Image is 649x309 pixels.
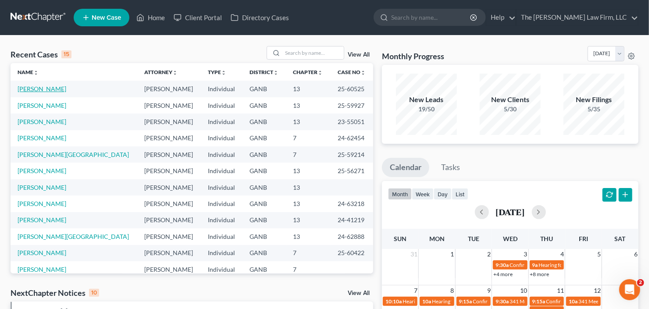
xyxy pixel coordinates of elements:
[293,69,323,75] a: Chapterunfold_more
[413,285,418,296] span: 7
[480,105,541,114] div: 5/30
[169,10,226,25] a: Client Portal
[201,179,242,195] td: Individual
[18,118,66,125] a: [PERSON_NAME]
[18,200,66,207] a: [PERSON_NAME]
[532,262,538,268] span: 9a
[546,298,647,305] span: Confirmation Hearing for [PERSON_NAME]
[286,97,331,114] td: 13
[331,245,373,261] td: 25-60422
[396,95,457,105] div: New Leads
[18,249,66,256] a: [PERSON_NAME]
[18,69,39,75] a: Nameunfold_more
[201,97,242,114] td: Individual
[18,216,66,224] a: [PERSON_NAME]
[569,298,578,305] span: 10a
[201,130,242,146] td: Individual
[242,195,286,212] td: GANB
[242,212,286,228] td: GANB
[242,228,286,245] td: GANB
[138,163,201,179] td: [PERSON_NAME]
[496,262,509,268] span: 9:30a
[18,85,66,92] a: [PERSON_NAME]
[286,228,331,245] td: 13
[286,179,331,195] td: 13
[331,163,373,179] td: 25-56271
[201,245,242,261] td: Individual
[331,228,373,245] td: 24-62888
[18,134,66,142] a: [PERSON_NAME]
[138,245,201,261] td: [PERSON_NAME]
[201,114,242,130] td: Individual
[496,207,525,217] h2: [DATE]
[201,212,242,228] td: Individual
[286,261,331,277] td: 7
[434,188,452,200] button: day
[201,146,242,163] td: Individual
[429,235,445,242] span: Mon
[11,49,71,60] div: Recent Cases
[138,97,201,114] td: [PERSON_NAME]
[382,158,429,177] a: Calendar
[615,235,626,242] span: Sat
[503,235,517,242] span: Wed
[132,10,169,25] a: Home
[145,69,178,75] a: Attorneyunfold_more
[18,266,66,273] a: [PERSON_NAME]
[410,249,418,259] span: 31
[523,249,528,259] span: 3
[242,146,286,163] td: GANB
[619,279,640,300] iframe: Intercom live chat
[532,298,546,305] span: 9:15a
[520,285,528,296] span: 10
[331,195,373,212] td: 24-63218
[92,14,121,21] span: New Case
[242,114,286,130] td: GANB
[201,195,242,212] td: Individual
[391,9,471,25] input: Search by name...
[242,97,286,114] td: GANB
[450,285,455,296] span: 8
[242,163,286,179] td: GANB
[530,271,549,277] a: +8 more
[493,271,513,277] a: +4 more
[18,151,129,158] a: [PERSON_NAME][GEOGRAPHIC_DATA]
[286,245,331,261] td: 7
[388,188,412,200] button: month
[348,290,370,296] a: View All
[331,130,373,146] td: 24-62454
[242,245,286,261] td: GANB
[221,70,226,75] i: unfold_more
[394,235,407,242] span: Sun
[286,130,331,146] td: 7
[480,95,541,105] div: New Clients
[286,114,331,130] td: 13
[18,184,66,191] a: [PERSON_NAME]
[201,81,242,97] td: Individual
[201,228,242,245] td: Individual
[286,81,331,97] td: 13
[422,298,431,305] span: 10a
[510,298,588,305] span: 341 Meeting for [PERSON_NAME]
[468,235,479,242] span: Tue
[138,114,201,130] td: [PERSON_NAME]
[138,195,201,212] td: [PERSON_NAME]
[563,105,625,114] div: 5/35
[403,298,517,305] span: Hearing for [PERSON_NAME] & [PERSON_NAME]
[331,97,373,114] td: 25-59927
[633,249,638,259] span: 6
[318,70,323,75] i: unfold_more
[563,95,625,105] div: New Filings
[242,130,286,146] td: GANB
[486,285,492,296] span: 9
[242,81,286,97] td: GANB
[273,70,278,75] i: unfold_more
[286,195,331,212] td: 13
[596,249,602,259] span: 5
[173,70,178,75] i: unfold_more
[541,235,553,242] span: Thu
[138,179,201,195] td: [PERSON_NAME]
[138,130,201,146] td: [PERSON_NAME]
[242,261,286,277] td: GANB
[412,188,434,200] button: week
